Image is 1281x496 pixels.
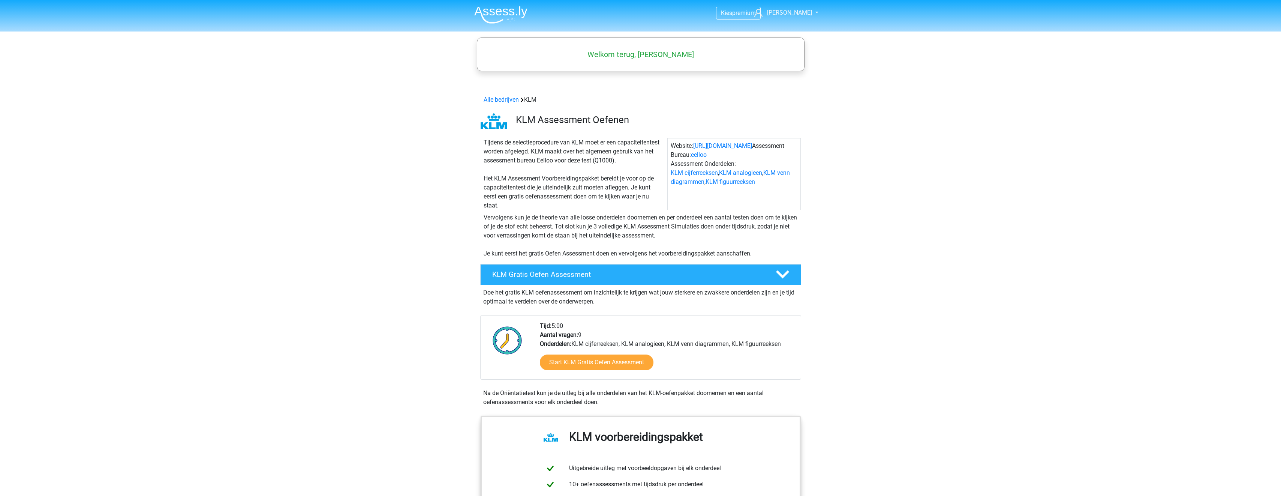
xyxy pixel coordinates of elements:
a: KLM Gratis Oefen Assessment [477,264,804,285]
a: eelloo [691,151,707,158]
img: Assessly [474,6,527,24]
a: [PERSON_NAME] [751,8,813,17]
div: 5:00 9 KLM cijferreeksen, KLM analogieen, KLM venn diagrammen, KLM figuurreeksen [534,322,800,379]
a: KLM figuurreeksen [706,178,755,185]
h3: KLM Assessment Oefenen [516,114,795,126]
span: premium [732,9,756,17]
span: Kies [721,9,732,17]
div: KLM [481,95,801,104]
img: Klok [488,322,526,359]
a: KLM analogieen [719,169,762,176]
a: KLM cijferreeksen [671,169,718,176]
div: Tijdens de selectieprocedure van KLM moet er een capaciteitentest worden afgelegd. KLM maakt over... [481,138,667,210]
div: Vervolgens kun je de theorie van alle losse onderdelen doornemen en per onderdeel een aantal test... [481,213,801,258]
span: [PERSON_NAME] [767,9,812,16]
a: Start KLM Gratis Oefen Assessment [540,355,653,370]
h5: Welkom terug, [PERSON_NAME] [481,50,801,59]
div: Na de Oriëntatietest kun je de uitleg bij alle onderdelen van het KLM-oefenpakket doornemen en ee... [480,389,801,407]
a: [URL][DOMAIN_NAME] [693,142,752,149]
a: Alle bedrijven [484,96,519,103]
div: Website: Assessment Bureau: Assessment Onderdelen: , , , [667,138,801,210]
a: KLM venn diagrammen [671,169,790,185]
div: Doe het gratis KLM oefenassessment om inzichtelijk te krijgen wat jouw sterkere en zwakkere onder... [480,285,801,306]
h4: KLM Gratis Oefen Assessment [492,270,764,279]
b: Tijd: [540,322,551,329]
b: Onderdelen: [540,340,571,347]
a: Kiespremium [716,8,760,18]
b: Aantal vragen: [540,331,578,338]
